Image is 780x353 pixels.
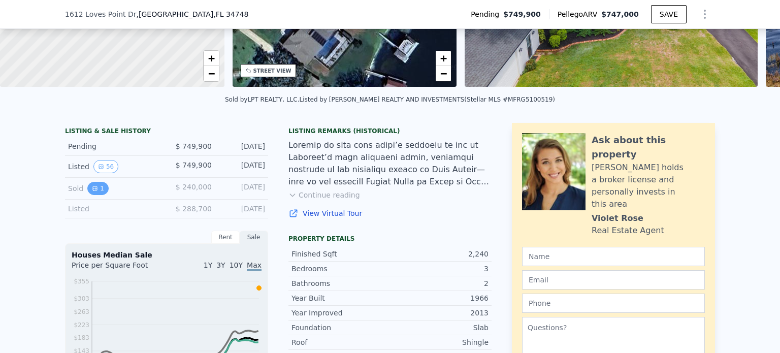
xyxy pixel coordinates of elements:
div: Price per Square Foot [72,260,167,276]
span: $ 749,900 [176,142,212,150]
button: View historical data [93,160,118,173]
span: 1612 Loves Point Dr [65,9,137,19]
div: Finished Sqft [291,249,390,259]
div: Listed [68,204,158,214]
button: Show Options [695,4,715,24]
a: Zoom in [436,51,451,66]
tspan: $263 [74,308,89,315]
span: 1Y [204,261,212,269]
div: LISTING & SALE HISTORY [65,127,268,137]
span: $747,000 [601,10,639,18]
div: [DATE] [220,160,265,173]
div: Year Improved [291,308,390,318]
div: Listed [68,160,158,173]
input: Email [522,270,705,290]
span: $749,900 [503,9,541,19]
span: 3Y [216,261,225,269]
input: Phone [522,294,705,313]
span: $ 749,900 [176,161,212,169]
div: [DATE] [220,141,265,151]
div: [PERSON_NAME] holds a broker license and personally invests in this area [592,162,705,210]
div: 3 [390,264,489,274]
span: − [208,67,214,80]
div: Bathrooms [291,278,390,288]
div: 2,240 [390,249,489,259]
button: Continue reading [288,190,360,200]
div: Roof [291,337,390,347]
tspan: $223 [74,322,89,329]
tspan: $183 [74,334,89,341]
div: Pending [68,141,158,151]
span: + [208,52,214,65]
tspan: $303 [74,295,89,302]
div: Property details [288,235,492,243]
div: 1966 [390,293,489,303]
div: Sold by LPT REALTY, LLC . [225,96,300,103]
div: 2013 [390,308,489,318]
a: Zoom out [436,66,451,81]
tspan: $355 [74,278,89,285]
a: Zoom in [204,51,219,66]
div: Year Built [291,293,390,303]
span: Pending [471,9,503,19]
span: − [440,67,447,80]
div: [DATE] [220,204,265,214]
div: Shingle [390,337,489,347]
span: 10Y [230,261,243,269]
span: , FL 34748 [213,10,248,18]
span: Pellego ARV [558,9,602,19]
span: $ 288,700 [176,205,212,213]
div: Listed by [PERSON_NAME] REALTY AND INVESTMENTS (Stellar MLS #MFRG5100519) [300,96,556,103]
div: Listing Remarks (Historical) [288,127,492,135]
input: Name [522,247,705,266]
button: View historical data [87,182,109,195]
div: Houses Median Sale [72,250,262,260]
button: SAVE [651,5,687,23]
span: + [440,52,447,65]
div: Rent [211,231,240,244]
div: Ask about this property [592,133,705,162]
div: Loremip do sita cons adipi’e seddoeiu te inc ut Laboreet’d magn aliquaeni admin, veniamqui nostru... [288,139,492,188]
span: Max [247,261,262,271]
span: , [GEOGRAPHIC_DATA] [137,9,249,19]
div: STREET VIEW [253,67,291,75]
a: Zoom out [204,66,219,81]
div: Slab [390,323,489,333]
span: $ 240,000 [176,183,212,191]
div: Sale [240,231,268,244]
a: View Virtual Tour [288,208,492,218]
div: Sold [68,182,158,195]
div: 2 [390,278,489,288]
div: [DATE] [220,182,265,195]
div: Violet Rose [592,212,643,224]
div: Foundation [291,323,390,333]
div: Bedrooms [291,264,390,274]
div: Real Estate Agent [592,224,664,237]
